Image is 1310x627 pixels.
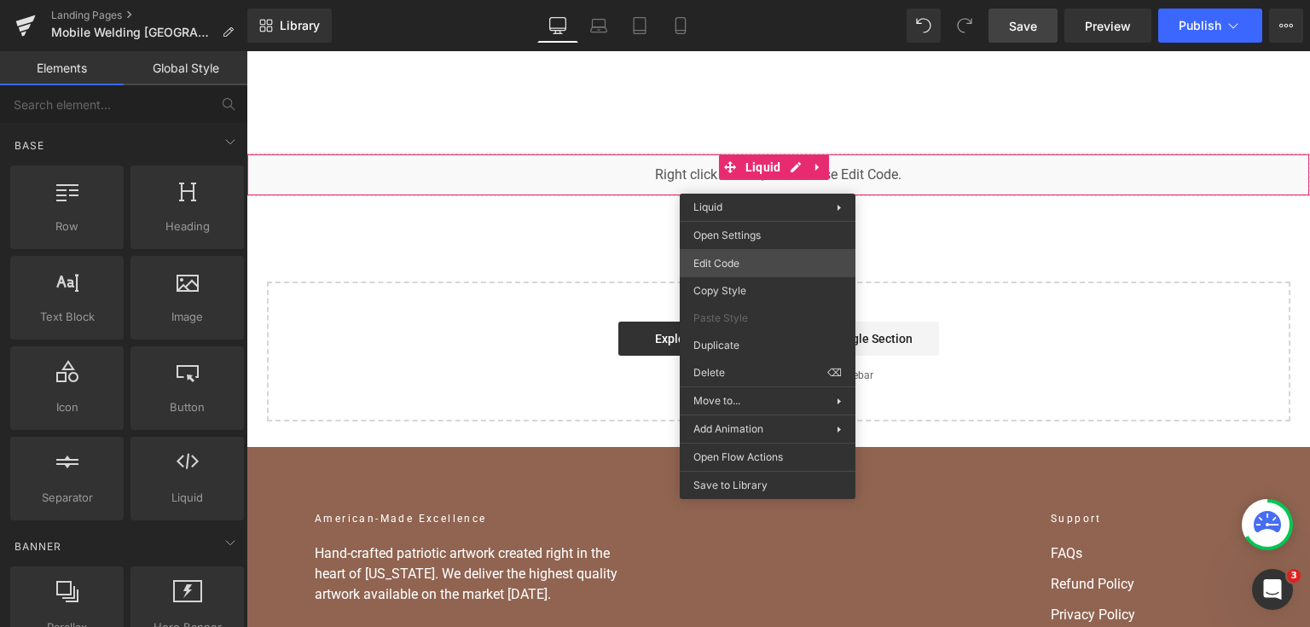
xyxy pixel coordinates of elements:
span: Delete [693,365,827,380]
a: Landing Pages [51,9,247,22]
a: Add Single Section [539,270,693,305]
button: Redo [948,9,982,43]
button: More [1269,9,1303,43]
a: Laptop [578,9,619,43]
p: Hand-crafted patriotic artwork created right in the heart of [US_STATE]. We deliver the highest q... [68,492,392,554]
span: Heading [136,218,239,235]
a: Refund Policy [804,523,995,543]
span: Button [136,398,239,416]
iframe: Intercom live chat [1252,569,1293,610]
span: Publish [1179,19,1221,32]
span: Library [280,18,320,33]
span: Icon [15,398,119,416]
span: Duplicate [693,338,842,353]
span: 3 [1287,569,1301,583]
span: Copy Style [693,283,842,299]
span: Image [136,308,239,326]
span: ⌫ [827,365,842,380]
span: Preview [1085,17,1131,35]
span: Text Block [15,308,119,326]
button: Undo [907,9,941,43]
span: Paste Style [693,311,842,326]
a: Desktop [537,9,578,43]
a: New Library [247,9,332,43]
a: Mobile [660,9,701,43]
span: Add Animation [693,421,837,437]
span: Liquid [136,489,239,507]
span: Separator [15,489,119,507]
span: Banner [13,538,63,554]
a: Tablet [619,9,660,43]
a: Explore Blocks [372,270,525,305]
span: Mobile Welding [GEOGRAPHIC_DATA] [51,26,215,39]
h2: American-Made Excellence [68,460,392,475]
p: or Drag & Drop elements from left sidebar [48,318,1017,330]
a: Global Style [124,51,247,85]
span: Save [1009,17,1037,35]
span: Open Flow Actions [693,450,842,465]
span: Save to Library [693,478,842,493]
span: Open Settings [693,228,842,243]
span: Liquid [693,200,722,213]
a: Preview [1064,9,1151,43]
span: Move to... [693,393,837,409]
span: Liquid [495,103,539,129]
a: FAQs [804,492,995,513]
h2: Support [804,460,995,475]
button: Publish [1158,9,1262,43]
span: Row [15,218,119,235]
span: Base [13,137,46,154]
span: Edit Code [693,256,842,271]
a: Privacy Policy [804,554,995,574]
a: Expand / Collapse [561,103,583,129]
